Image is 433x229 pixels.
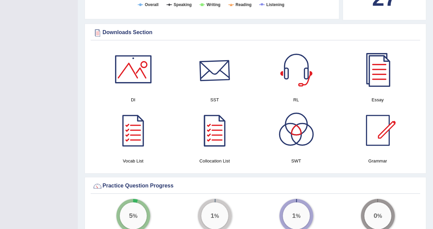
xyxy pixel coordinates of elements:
tspan: Speaking [174,2,191,7]
big: 0 [373,212,377,219]
h4: Grammar [340,157,415,164]
h4: SST [177,96,252,103]
h4: DI [96,96,170,103]
big: 1 [210,212,214,219]
div: Downloads Section [92,28,418,38]
big: 5 [129,212,133,219]
tspan: Writing [207,2,221,7]
tspan: Overall [145,2,159,7]
tspan: Listening [266,2,284,7]
div: Practice Question Progress [92,181,418,191]
h4: SWT [259,157,334,164]
big: 1 [292,212,296,219]
tspan: Reading [235,2,251,7]
h4: RL [259,96,334,103]
h4: Collocation List [177,157,252,164]
h4: Vocab List [96,157,170,164]
h4: Essay [340,96,415,103]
